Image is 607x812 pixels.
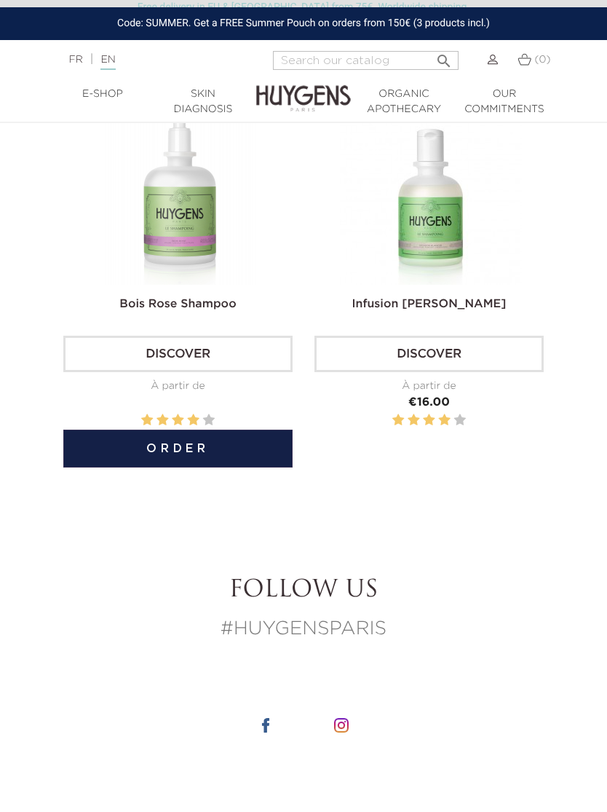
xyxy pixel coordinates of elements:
[435,48,453,66] i: 
[454,411,466,430] label: 5
[61,51,242,68] div: |
[454,87,555,117] a: Our commitments
[314,336,544,372] a: Discover
[63,379,293,394] div: À partir de
[100,55,115,70] a: EN
[438,411,450,430] label: 4
[340,103,522,285] img: Infusion Blanche Shampoo
[314,379,544,394] div: À partir de
[408,397,450,409] span: €16.00
[141,411,153,430] label: 1
[52,87,153,102] a: E-Shop
[258,718,273,733] img: icone facebook
[119,299,236,310] a: Bois Rose Shampoo
[423,411,435,430] label: 3
[354,87,454,117] a: Organic Apothecary
[534,55,550,65] span: (0)
[408,411,419,430] label: 2
[352,299,506,310] a: Infusion [PERSON_NAME]
[52,577,555,604] h2: Follow us
[68,55,82,65] a: FR
[63,336,293,372] a: Discover
[273,51,459,70] input: Search
[334,718,349,733] img: icone instagram
[431,47,457,66] button: 
[203,411,215,430] label: 5
[256,62,351,114] img: Huygens
[153,87,253,117] a: Skin Diagnosis
[63,430,293,468] button: Order
[156,411,168,430] label: 2
[172,411,183,430] label: 3
[392,411,404,430] label: 1
[187,411,199,430] label: 4
[52,615,555,644] p: #HUYGENSPARIS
